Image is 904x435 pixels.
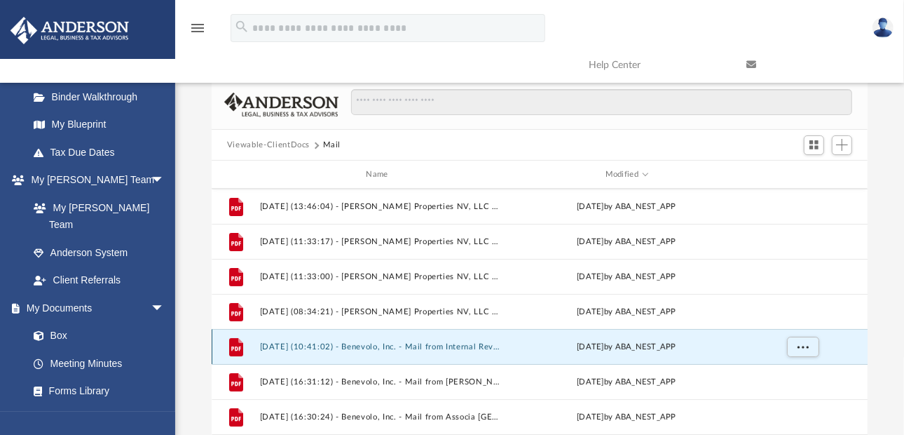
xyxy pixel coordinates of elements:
[506,306,746,319] div: [DATE] by ABA_NEST_APP
[260,377,500,387] button: [DATE] (16:31:12) - Benevolo, Inc. - Mail from [PERSON_NAME] & [PERSON_NAME].pdf
[20,138,186,166] a: Tax Due Dates
[506,411,746,424] div: [DATE] by ABA_NEST_APP
[218,168,253,181] div: id
[227,139,310,152] button: Viewable-ClientDocs
[753,168,851,181] div: id
[506,168,747,181] div: Modified
[260,413,500,422] button: [DATE] (16:30:24) - Benevolo, Inc. - Mail from Associa [GEOGRAPHIC_DATA]pdf
[259,168,500,181] div: Name
[506,236,746,248] div: [DATE] by ABA_NEST_APP
[6,17,133,44] img: Anderson Advisors Platinum Portal
[787,337,819,358] button: More options
[151,294,179,323] span: arrow_drop_down
[506,271,746,283] div: [DATE] by ABA_NEST_APP
[151,166,179,195] span: arrow_drop_down
[20,267,179,295] a: Client Referrals
[260,342,500,352] button: [DATE] (10:41:02) - Benevolo, Inc. - Mail from Internal Revenue Service.pdf
[804,135,825,155] button: Switch to Grid View
[872,18,893,38] img: User Pic
[20,349,179,377] a: Meeting Minutes
[578,37,736,93] a: Help Center
[10,166,179,194] a: My [PERSON_NAME] Teamarrow_drop_down
[260,307,500,316] button: [DATE] (08:34:21) - [PERSON_NAME] Properties NV, LLC - Mail from LexisNexis.pdf
[20,322,172,350] a: Box
[20,405,179,433] a: Notarize
[506,341,746,354] div: [DATE] by ABA_NEST_APP
[260,202,500,211] button: [DATE] (13:46:04) - [PERSON_NAME] Properties NV, LLC - Mail from LexisNexis.pdf
[234,19,249,34] i: search
[506,201,746,213] div: [DATE] by ABA_NEST_APP
[20,83,186,111] a: Binder Walkthrough
[20,377,172,406] a: Forms Library
[20,239,179,267] a: Anderson System
[10,294,179,322] a: My Documentsarrow_drop_down
[20,194,172,239] a: My [PERSON_NAME] Team
[351,89,852,116] input: Search files and folders
[260,237,500,246] button: [DATE] (11:33:17) - [PERSON_NAME] Properties NV, LLC - Mail from [PERSON_NAME]-TREASURER OF [GEOG...
[189,20,206,36] i: menu
[189,27,206,36] a: menu
[506,376,746,389] div: [DATE] by ABA_NEST_APP
[323,139,341,152] button: Mail
[260,272,500,281] button: [DATE] (11:33:00) - [PERSON_NAME] Properties NV, LLC - Mail from [PERSON_NAME]-TREASURER.pdf
[832,135,853,155] button: Add
[20,111,179,139] a: My Blueprint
